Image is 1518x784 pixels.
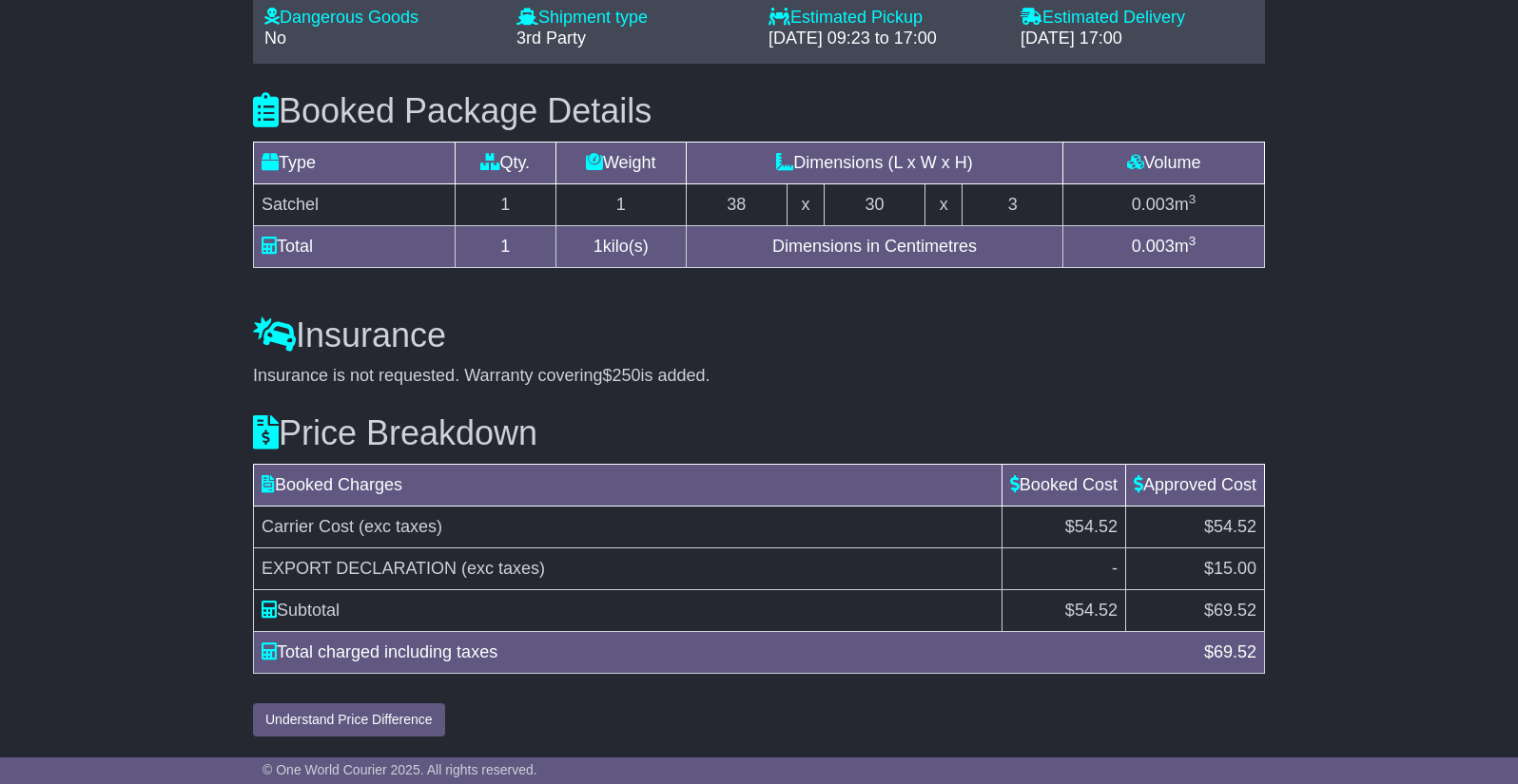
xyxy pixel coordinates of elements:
[1125,464,1264,506] td: Approved Cost
[262,559,457,578] span: EXPORT DECLARATION
[262,517,354,536] span: Carrier Cost
[1132,237,1175,256] span: 0.003
[1132,195,1175,214] span: 0.003
[924,183,962,225] td: x
[254,142,456,183] td: Type
[769,29,1002,49] div: [DATE] 09:23 to 17:00
[253,703,445,736] button: Understand Price Difference
[254,183,456,225] td: Satchel
[254,225,456,267] td: Total
[1214,601,1256,620] span: 69.52
[1075,601,1118,620] span: 54.52
[1204,559,1256,578] span: $15.00
[254,464,1002,506] td: Booked Charges
[1195,640,1266,665] div: $
[516,29,586,48] span: 3rd Party
[253,414,1265,452] h3: Price Breakdown
[787,183,824,225] td: x
[686,225,1062,267] td: Dimensions in Centimetres
[555,183,686,225] td: 1
[1214,642,1256,661] span: 69.52
[516,8,749,29] div: Shipment type
[1021,8,1254,29] div: Estimated Delivery
[1112,559,1118,578] span: -
[963,183,1063,225] td: 3
[253,366,1265,387] div: Insurance is not requested. Warranty covering is added.
[455,142,555,183] td: Qty.
[686,183,787,225] td: 38
[359,517,442,536] span: (exc taxes)
[253,316,1265,354] h3: Insurance
[1204,517,1256,536] span: $54.52
[825,183,925,225] td: 30
[1063,225,1265,267] td: m
[1189,234,1197,248] sup: 3
[455,183,555,225] td: 1
[1002,589,1125,631] td: $
[252,640,1195,665] div: Total charged including taxes
[254,589,1002,631] td: Subtotal
[686,142,1062,183] td: Dimensions (L x W x H)
[253,92,1265,130] h3: Booked Package Details
[264,29,286,48] span: No
[263,762,537,777] span: © One World Courier 2025. All rights reserved.
[1189,192,1197,206] sup: 3
[1065,517,1118,536] span: $54.52
[594,237,603,256] span: 1
[1021,29,1254,49] div: [DATE] 17:00
[264,8,497,29] div: Dangerous Goods
[1002,464,1125,506] td: Booked Cost
[455,225,555,267] td: 1
[461,559,545,578] span: (exc taxes)
[1063,183,1265,225] td: m
[769,8,1002,29] div: Estimated Pickup
[555,225,686,267] td: kilo(s)
[603,366,641,385] span: $250
[1063,142,1265,183] td: Volume
[555,142,686,183] td: Weight
[1125,589,1264,631] td: $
